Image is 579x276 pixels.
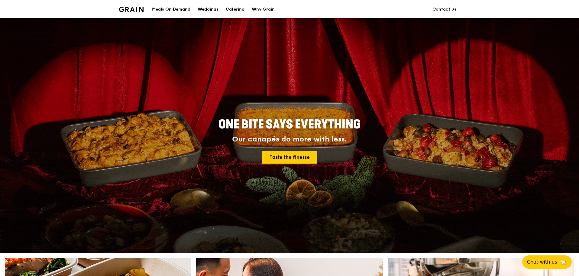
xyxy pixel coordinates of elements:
[252,0,275,18] div: Why Grain
[262,151,317,164] a: Taste the finesse
[248,0,278,18] a: Why Grain
[152,0,190,18] div: Meals On Demand
[226,0,244,18] div: Catering
[560,258,567,266] span: 🦙
[527,258,557,266] span: Chat with us
[194,0,222,18] a: Weddings
[218,117,361,132] span: ONE BITE SAYS EVERYTHING
[522,255,572,269] button: Chat with us🦙
[222,0,248,18] a: Catering
[198,0,218,18] div: Weddings
[429,0,460,18] a: Contact us
[119,7,144,12] img: Grain
[181,135,398,144] div: Our canapés do more with less.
